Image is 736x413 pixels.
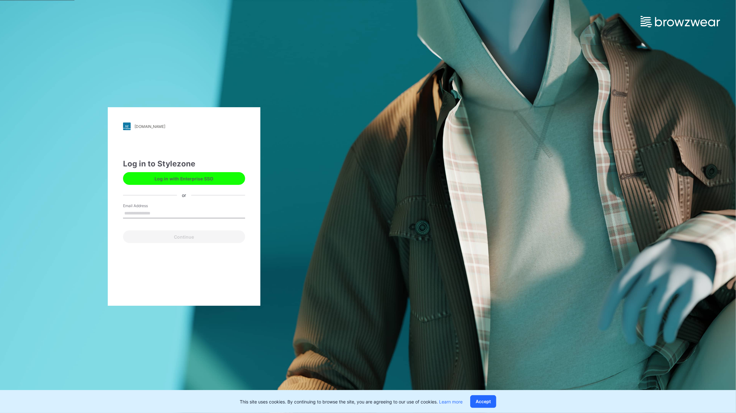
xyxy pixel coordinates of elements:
p: This site uses cookies. By continuing to browse the site, you are agreeing to our use of cookies. [240,398,463,405]
a: Learn more [439,399,463,404]
a: [DOMAIN_NAME] [123,122,245,130]
button: Accept [470,395,496,408]
label: Email Address [123,203,168,209]
button: Log in with Enterprise SSO [123,172,245,185]
div: [DOMAIN_NAME] [134,124,165,129]
img: stylezone-logo.562084cfcfab977791bfbf7441f1a819.svg [123,122,131,130]
img: browzwear-logo.e42bd6dac1945053ebaf764b6aa21510.svg [641,16,720,27]
div: or [177,192,191,199]
div: Log in to Stylezone [123,158,245,170]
